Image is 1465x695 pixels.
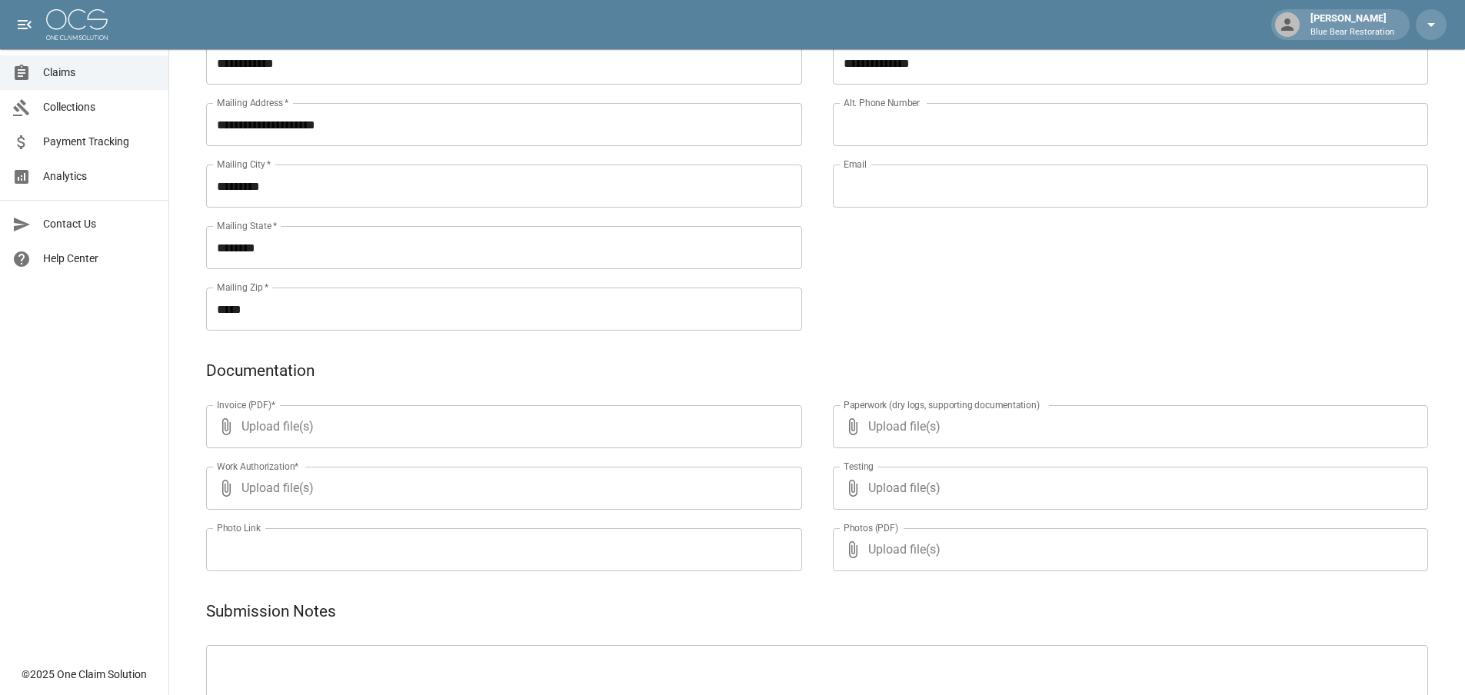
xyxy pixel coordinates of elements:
div: © 2025 One Claim Solution [22,667,147,682]
label: Mailing Zip [217,281,269,294]
span: Collections [43,99,156,115]
label: Email [844,158,867,171]
span: Upload file(s) [868,405,1387,448]
label: Photos (PDF) [844,521,898,534]
label: Mailing City [217,158,271,171]
label: Photo Link [217,521,261,534]
label: Paperwork (dry logs, supporting documentation) [844,398,1040,411]
label: Testing [844,460,874,473]
label: Alt. Phone Number [844,96,920,109]
span: Upload file(s) [241,467,761,510]
span: Help Center [43,251,156,267]
label: Mailing State [217,219,277,232]
span: Upload file(s) [868,528,1387,571]
span: Contact Us [43,216,156,232]
span: Upload file(s) [241,405,761,448]
label: Mailing Address [217,96,288,109]
label: Work Authorization* [217,460,299,473]
span: Upload file(s) [868,467,1387,510]
button: open drawer [9,9,40,40]
img: ocs-logo-white-transparent.png [46,9,108,40]
label: Invoice (PDF)* [217,398,276,411]
span: Payment Tracking [43,134,156,150]
div: [PERSON_NAME] [1304,11,1400,38]
span: Analytics [43,168,156,185]
span: Claims [43,65,156,81]
p: Blue Bear Restoration [1310,26,1394,39]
